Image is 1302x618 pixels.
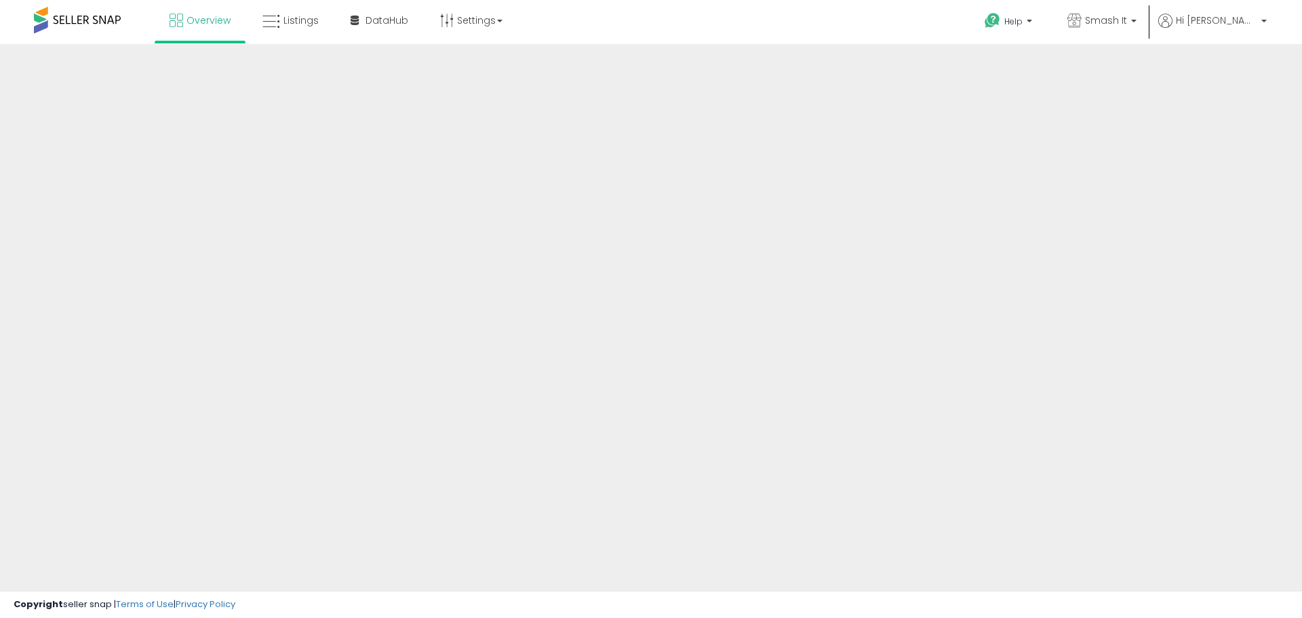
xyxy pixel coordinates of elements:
[1176,14,1257,27] span: Hi [PERSON_NAME]
[1004,16,1023,27] span: Help
[1085,14,1127,27] span: Smash It
[366,14,408,27] span: DataHub
[974,2,1046,44] a: Help
[186,14,231,27] span: Overview
[14,598,235,611] div: seller snap | |
[283,14,319,27] span: Listings
[984,12,1001,29] i: Get Help
[176,598,235,611] a: Privacy Policy
[116,598,174,611] a: Terms of Use
[1158,14,1267,44] a: Hi [PERSON_NAME]
[14,598,63,611] strong: Copyright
